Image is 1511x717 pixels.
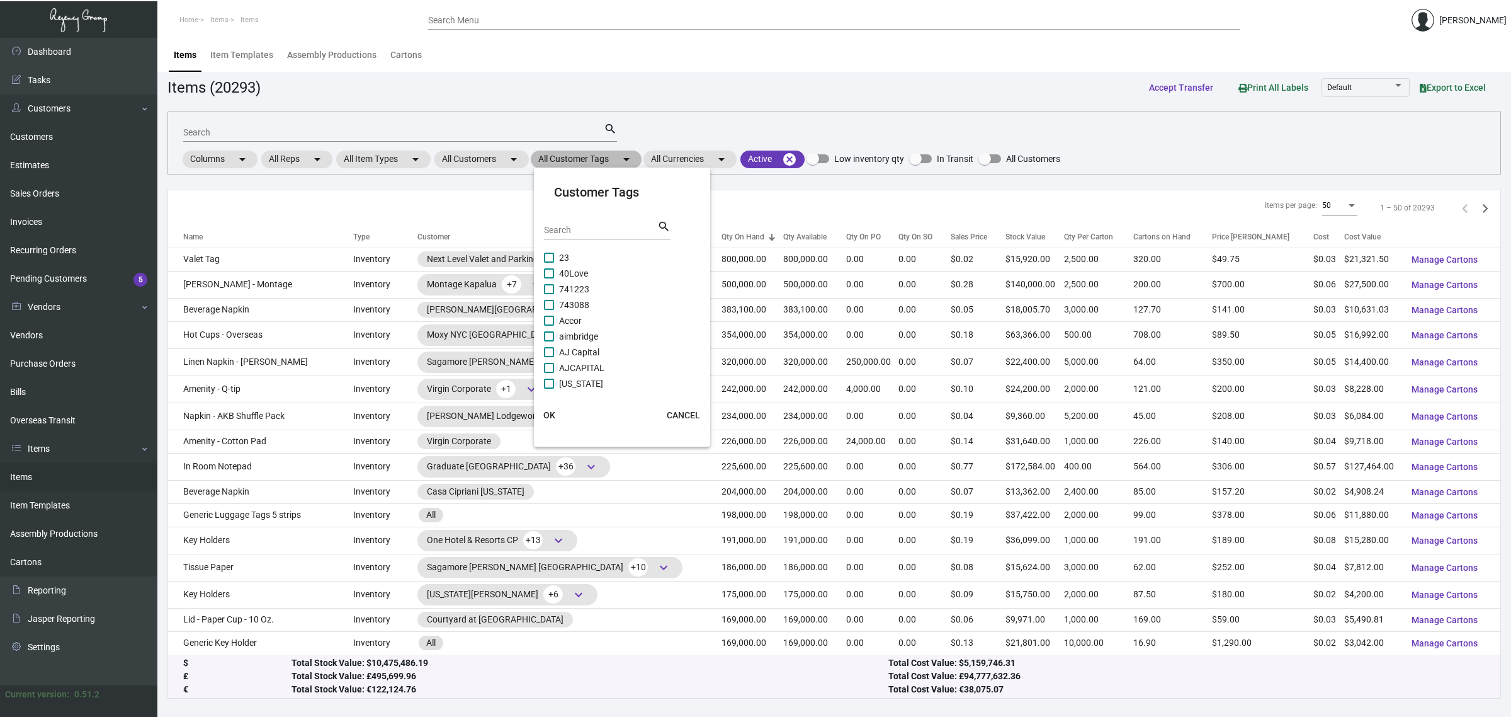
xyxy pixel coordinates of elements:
[559,282,589,297] span: 741223
[559,329,598,344] span: aimbridge
[559,376,603,391] span: [US_STATE]
[559,360,604,376] span: AJCAPITAL
[657,219,671,234] mat-icon: search
[559,313,582,328] span: Accor
[529,404,569,427] button: OK
[559,345,599,360] span: AJ Capital
[667,410,700,420] span: CANCEL
[554,183,690,202] mat-card-title: Customer Tags
[559,297,589,313] span: 743088
[5,688,69,701] div: Current version:
[657,404,710,427] button: CANCEL
[559,266,588,281] span: 40Love
[559,250,569,265] span: 23
[543,410,555,420] span: OK
[74,688,99,701] div: 0.51.2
